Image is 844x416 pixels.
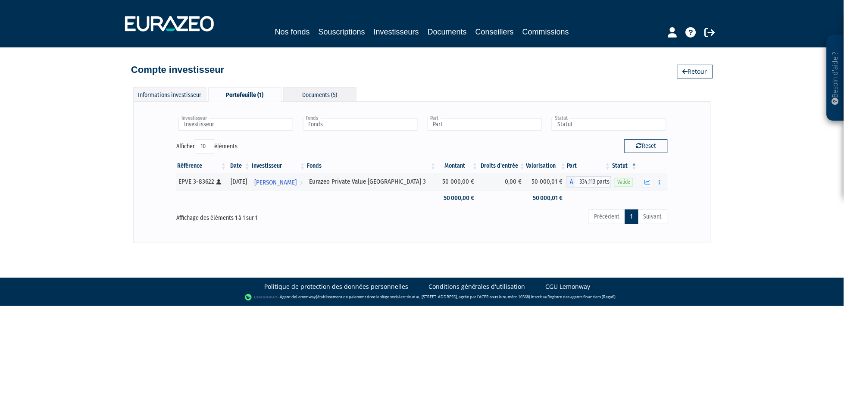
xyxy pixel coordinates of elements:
[428,26,467,38] a: Documents
[125,16,214,31] img: 1732889491-logotype_eurazeo_blanc_rvb.png
[575,176,611,188] span: 334,113 parts
[275,26,310,38] a: Nos fonds
[264,282,408,291] a: Politique de protection des données personnelles
[251,173,306,191] a: [PERSON_NAME]
[374,26,419,39] a: Investisseurs
[567,176,611,188] div: A - Eurazeo Private Value Europe 3
[614,178,633,186] span: Valide
[625,210,638,224] a: 1
[547,294,616,300] a: Registre des agents financiers (Regafi)
[478,159,526,173] th: Droits d'entrée: activer pour trier la colonne par ordre croissant
[195,139,214,154] select: Afficheréléments
[309,177,434,186] div: Eurazeo Private Value [GEOGRAPHIC_DATA] 3
[437,191,479,206] td: 50 000,00 €
[245,293,278,302] img: logo-lemonway.png
[611,159,638,173] th: Statut : activer pour trier la colonne par ordre d&eacute;croissant
[567,176,575,188] span: A
[437,173,479,191] td: 50 000,00 €
[831,39,841,117] p: Besoin d'aide ?
[216,179,221,185] i: [Français] Personne physique
[475,26,514,38] a: Conseillers
[133,87,206,101] div: Informations investisseur
[319,26,365,38] a: Souscriptions
[428,282,525,291] a: Conditions générales d'utilisation
[9,293,835,302] div: - Agent de (établissement de paiement dont le siège social est situé au [STREET_ADDRESS], agréé p...
[677,65,713,78] a: Retour
[526,173,567,191] td: 50 000,01 €
[522,26,569,38] a: Commissions
[526,191,567,206] td: 50 000,01 €
[300,175,303,191] i: Voir l'investisseur
[296,294,316,300] a: Lemonway
[625,139,668,153] button: Reset
[437,159,479,173] th: Montant: activer pour trier la colonne par ordre croissant
[178,177,224,186] div: EPVE 3-83622
[230,177,248,186] div: [DATE]
[306,159,437,173] th: Fonds: activer pour trier la colonne par ordre croissant
[176,139,238,154] label: Afficher éléments
[176,159,227,173] th: Référence : activer pour trier la colonne par ordre croissant
[251,159,306,173] th: Investisseur: activer pour trier la colonne par ordre croissant
[283,87,356,101] div: Documents (5)
[254,175,297,191] span: [PERSON_NAME]
[478,173,526,191] td: 0,00 €
[526,159,567,173] th: Valorisation: activer pour trier la colonne par ordre croissant
[546,282,591,291] a: CGU Lemonway
[131,65,224,75] h4: Compte investisseur
[227,159,251,173] th: Date: activer pour trier la colonne par ordre croissant
[567,159,611,173] th: Part: activer pour trier la colonne par ordre croissant
[208,87,281,102] div: Portefeuille (1)
[176,209,374,222] div: Affichage des éléments 1 à 1 sur 1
